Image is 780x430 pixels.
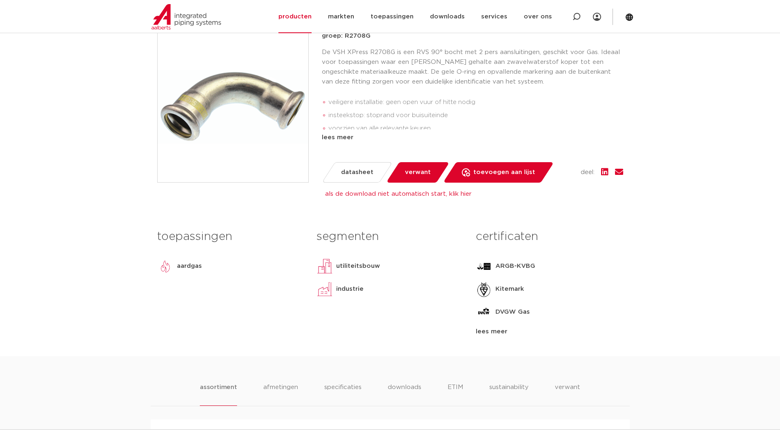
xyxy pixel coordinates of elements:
li: sustainability [489,382,529,406]
li: downloads [388,382,421,406]
a: als de download niet automatisch start, klik hier [325,191,472,197]
a: verwant [386,162,449,183]
li: afmetingen [263,382,298,406]
a: datasheet [321,162,392,183]
p: De VSH XPress R2708G is een RVS 90° bocht met 2 pers aansluitingen, geschikt voor Gas. Ideaal voo... [322,48,623,87]
span: datasheet [341,166,373,179]
img: Kitemark [476,281,492,297]
img: utiliteitsbouw [317,258,333,274]
li: ETIM [448,382,463,406]
h3: segmenten [317,229,463,245]
li: verwant [555,382,580,406]
p: groep: R2708G [322,31,623,41]
li: veiligere installatie: geen open vuur of hitte nodig [328,96,623,109]
li: assortiment [200,382,237,406]
p: Kitemark [495,284,524,294]
h3: certificaten [476,229,623,245]
li: insteekstop: stoprand voor buisuiteinde [328,109,623,122]
li: voorzien van alle relevante keuren [328,122,623,135]
img: ARGB-KVBG [476,258,492,274]
img: Product Image for VSH XPress RVS Gas bocht 90° (2 x press) [158,32,308,182]
span: deel: [581,167,595,177]
img: industrie [317,281,333,297]
span: toevoegen aan lijst [473,166,535,179]
span: verwant [405,166,431,179]
p: ARGB-KVBG [495,261,535,271]
p: aardgas [177,261,202,271]
p: utiliteitsbouw [336,261,380,271]
img: DVGW Gas [476,304,492,320]
img: aardgas [157,258,174,274]
p: industrie [336,284,364,294]
li: specificaties [324,382,362,406]
div: lees meer [322,133,623,143]
p: DVGW Gas [495,307,530,317]
div: lees meer [476,327,623,337]
h3: toepassingen [157,229,304,245]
